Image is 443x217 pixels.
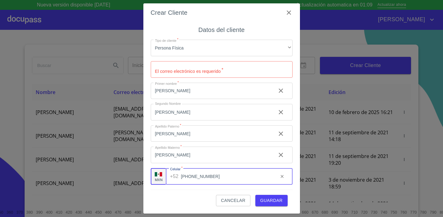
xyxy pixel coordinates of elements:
[255,195,288,206] button: Guardar
[198,25,245,35] h6: Datos del cliente
[155,177,163,182] p: MXN
[155,172,162,176] img: R93DlvwvvjP9fbrDwZeCRYBHk45OWMq+AAOlFVsxT89f82nwPLnD58IP7+ANJEaWYhP0Tx8kkA0WlQMPQsAAgwAOmBj20AXj6...
[260,197,283,204] span: Guardar
[276,170,288,183] button: clear input
[151,8,188,18] h6: Crear Cliente
[216,195,250,206] button: Cancelar
[221,197,245,204] span: Cancelar
[170,173,179,180] p: +52
[273,105,288,120] button: clear input
[273,83,288,98] button: clear input
[273,126,288,141] button: clear input
[273,148,288,162] button: clear input
[151,40,293,56] div: Persona Física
